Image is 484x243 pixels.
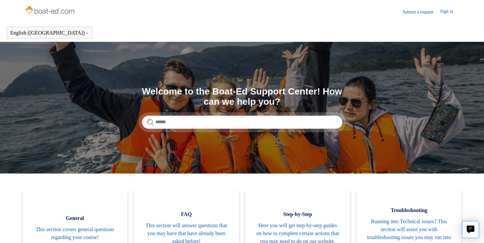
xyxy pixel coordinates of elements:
img: Boat-Ed Help Center home page [24,4,77,17]
button: Live chat [462,221,479,238]
span: Step-by-Step [255,210,340,218]
span: This section covers general questions regarding your course! [33,226,118,241]
a: Submit a request [403,9,440,15]
span: FAQ [144,210,229,218]
input: Search [142,116,342,129]
span: Troubleshooting [366,206,451,214]
button: English ([GEOGRAPHIC_DATA]) [10,30,89,36]
span: General [33,214,118,222]
h1: Welcome to the Boat-Ed Support Center! How can we help you? [142,87,342,107]
a: Sign in [440,8,460,16]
